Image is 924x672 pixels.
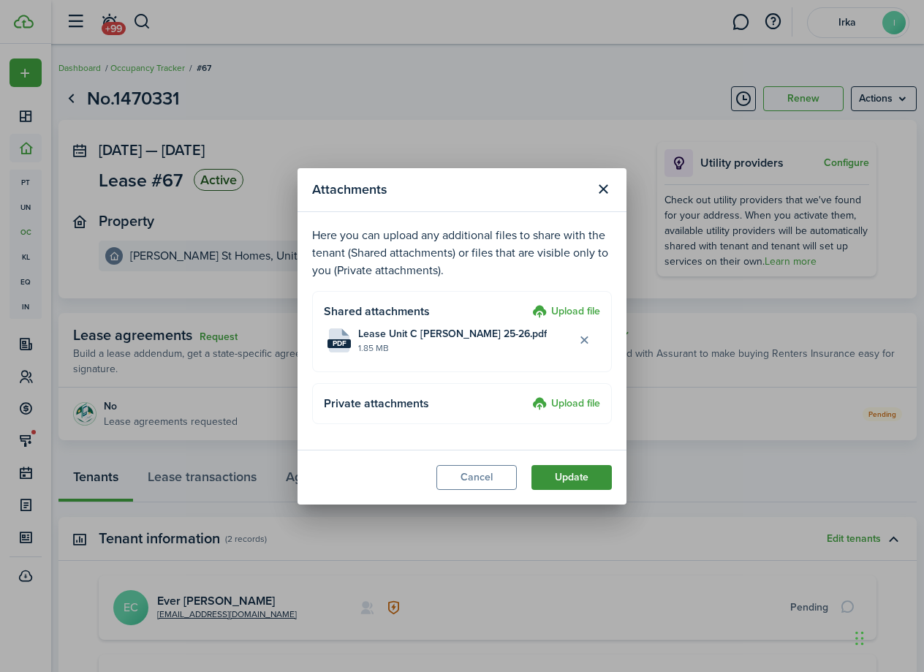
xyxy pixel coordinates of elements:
[327,339,351,348] file-extension: pdf
[358,341,572,355] file-size: 1.85 MB
[591,177,616,202] button: Close modal
[312,175,587,204] modal-title: Attachments
[531,465,612,490] button: Update
[324,303,527,320] h4: Shared attachments
[436,465,517,490] button: Cancel
[851,602,924,672] iframe: Chat Widget
[327,328,351,352] file-icon: File
[855,616,864,660] div: Drag
[324,395,527,412] h4: Private attachments
[572,328,597,352] button: Delete file
[312,227,612,279] p: Here you can upload any additional files to share with the tenant (Shared attachments) or files t...
[358,326,547,341] span: Lease Unit C [PERSON_NAME] 25-26.pdf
